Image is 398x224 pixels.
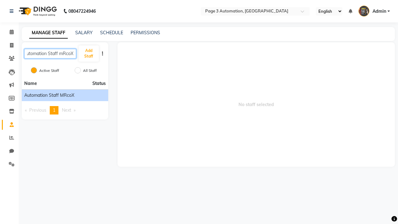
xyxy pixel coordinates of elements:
[62,107,71,113] span: Next
[359,6,369,16] img: Admin
[29,107,46,113] span: Previous
[83,68,97,73] label: All Staff
[100,30,123,35] a: SCHEDULE
[39,68,59,73] label: Active Staff
[24,49,76,58] input: Search Staff
[16,2,58,20] img: logo
[53,107,55,113] span: 1
[24,81,37,86] span: Name
[373,8,386,15] span: Admin
[75,30,93,35] a: SALARY
[68,2,96,20] b: 08047224946
[131,30,160,35] a: PERMISSIONS
[29,27,68,39] a: MANAGE STAFF
[22,106,108,114] nav: Pagination
[92,80,106,87] span: Status
[24,92,74,99] span: Automation Staff mRcoX
[79,45,99,62] button: Add Staff
[118,42,395,167] span: No staff selected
